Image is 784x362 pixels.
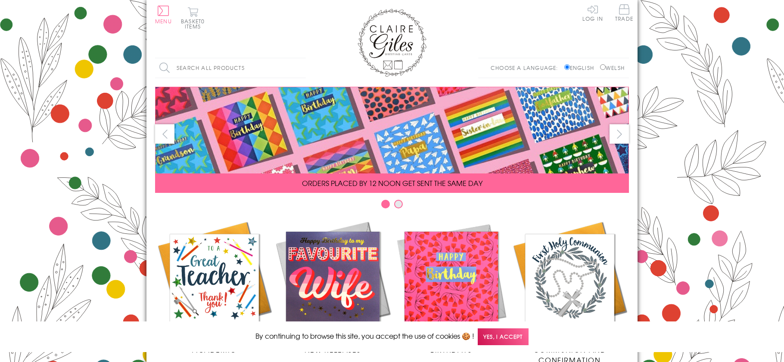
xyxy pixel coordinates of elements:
[392,219,510,355] a: Birthdays
[491,64,563,72] p: Choose a language:
[185,17,205,30] span: 0 items
[478,328,529,345] span: Yes, I accept
[274,219,392,355] a: New Releases
[155,199,629,213] div: Carousel Pagination
[155,58,306,78] input: Search all products
[155,219,274,355] a: Academic
[381,200,390,208] button: Carousel Page 1 (Current Slide)
[155,6,172,24] button: Menu
[181,7,205,29] button: Basket0 items
[564,64,598,72] label: English
[600,64,606,70] input: Welsh
[564,64,570,70] input: English
[615,4,633,21] span: Trade
[600,64,625,72] label: Welsh
[394,200,403,208] button: Carousel Page 2
[302,178,482,188] span: ORDERS PLACED BY 12 NOON GET SENT THE SAME DAY
[358,9,426,77] img: Claire Giles Greetings Cards
[155,17,172,25] span: Menu
[297,58,306,78] input: Search
[155,124,174,144] button: prev
[615,4,633,23] a: Trade
[582,4,603,21] a: Log In
[610,124,629,144] button: next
